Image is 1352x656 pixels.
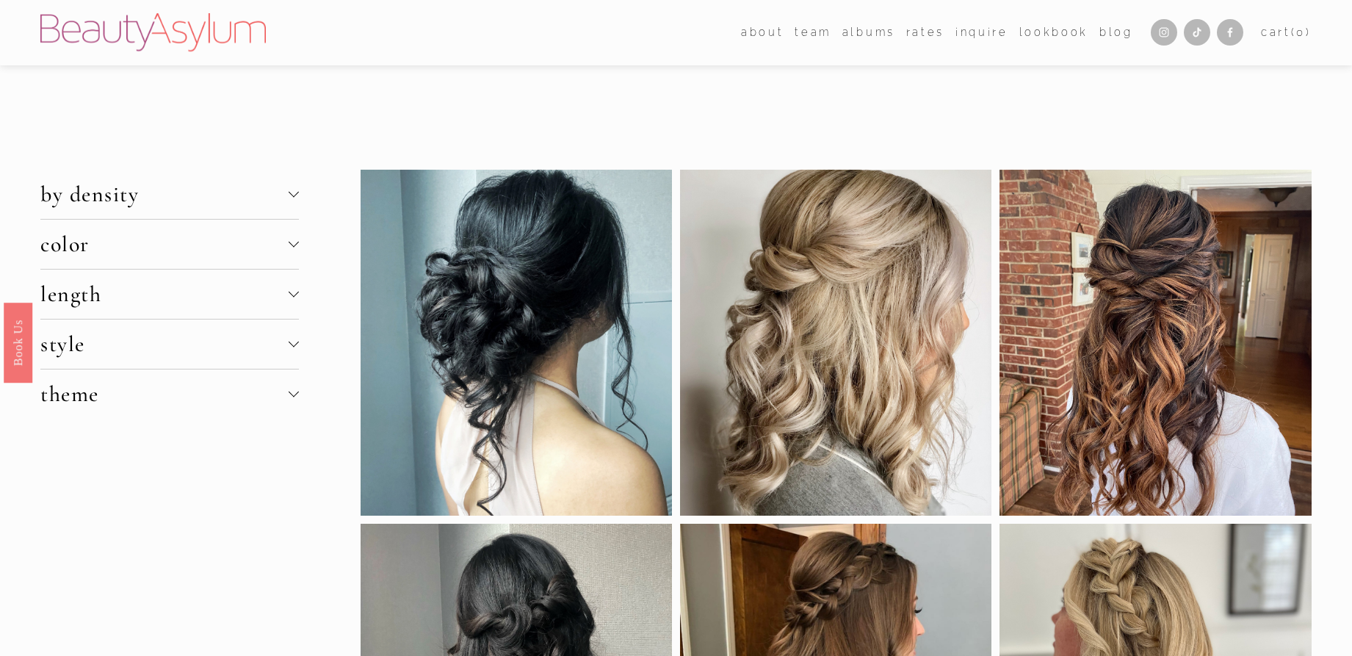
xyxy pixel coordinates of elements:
[1217,19,1243,46] a: Facebook
[955,22,1008,44] a: Inquire
[40,170,299,219] button: by density
[40,331,289,358] span: style
[40,370,299,419] button: theme
[1261,23,1312,43] a: 0 items in cart
[1291,26,1312,38] span: ( )
[906,22,945,44] a: Rates
[40,231,289,258] span: color
[1296,26,1306,38] span: 0
[40,181,289,208] span: by density
[1184,19,1210,46] a: TikTok
[40,220,299,269] button: color
[741,22,784,44] a: folder dropdown
[1099,22,1133,44] a: Blog
[4,302,32,382] a: Book Us
[741,23,784,43] span: about
[40,381,289,408] span: theme
[40,270,299,319] button: length
[40,320,299,369] button: style
[1019,22,1089,44] a: Lookbook
[40,13,266,51] img: Beauty Asylum | Bridal Hair &amp; Makeup Charlotte &amp; Atlanta
[1151,19,1177,46] a: Instagram
[40,281,289,308] span: length
[795,23,831,43] span: team
[795,22,831,44] a: folder dropdown
[842,22,895,44] a: albums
